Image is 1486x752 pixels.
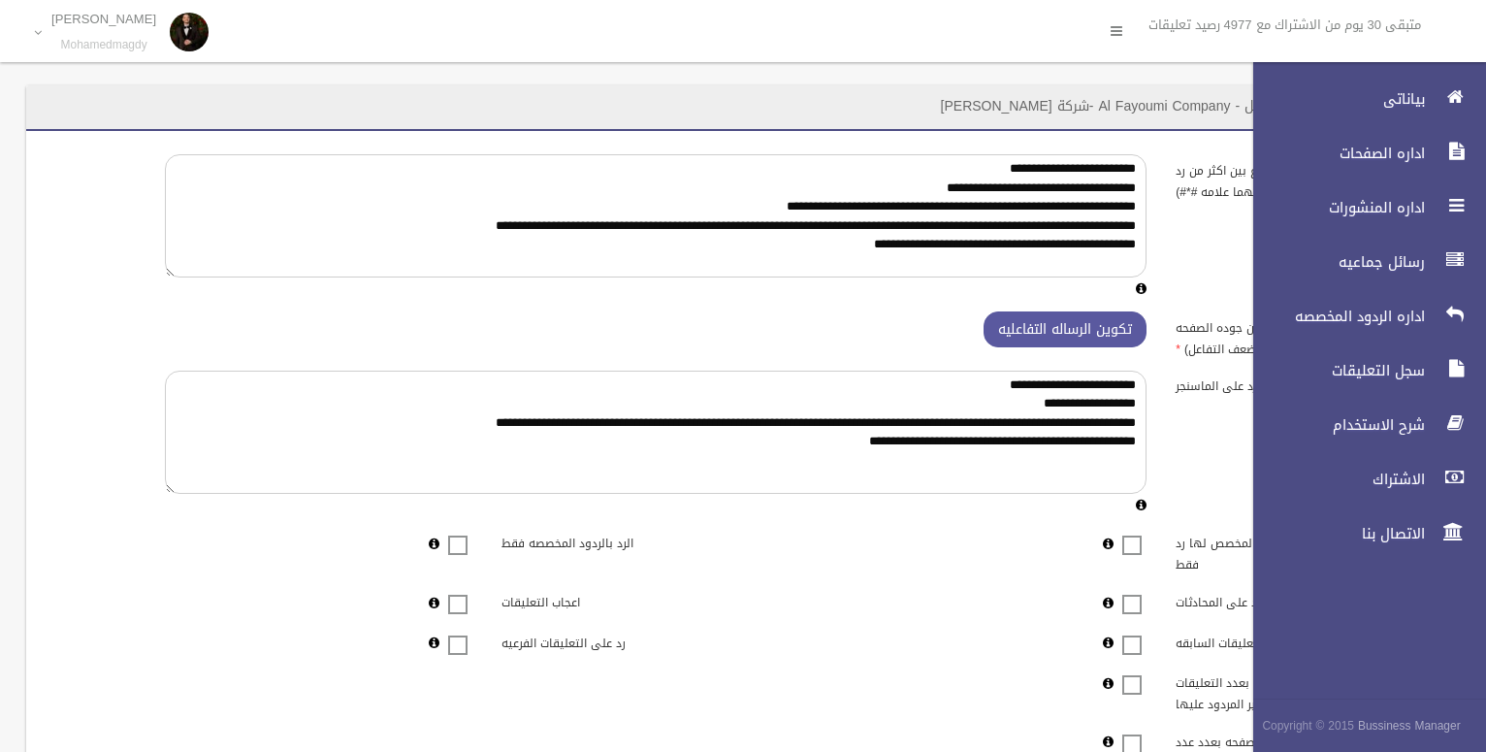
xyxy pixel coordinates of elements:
a: الاشتراك [1237,458,1486,501]
label: الرد على التعليقات السابقه [1161,627,1386,654]
label: الرد على التعليق (للتنوع بين اكثر من رد ضع بينهما علامه #*#) [1161,154,1386,203]
span: بياناتى [1237,89,1431,109]
a: بياناتى [1237,78,1486,120]
label: رساله الرد على الماسنجر [1161,371,1386,398]
span: رسائل جماعيه [1237,252,1431,272]
a: اداره الردود المخصصه [1237,295,1486,338]
span: الاتصال بنا [1237,524,1431,543]
span: اداره الردود المخصصه [1237,307,1431,326]
label: ارسال تقرير يومى بعدد التعليقات والمحادثات غير المردود عليها [1161,668,1386,716]
span: اداره الصفحات [1237,144,1431,163]
span: اداره المنشورات [1237,198,1431,217]
a: اداره الصفحات [1237,132,1486,175]
strong: Bussiness Manager [1358,715,1461,736]
span: Copyright © 2015 [1262,715,1354,736]
label: الرد بالردود المخصصه فقط [487,528,712,555]
label: الرد على المحادثات [1161,587,1386,614]
label: رساله v (افضل لتحسين جوده الصفحه وتجنب حظر ضعف التفاعل) [1161,311,1386,360]
span: سجل التعليقات [1237,361,1431,380]
span: شرح الاستخدام [1237,415,1431,435]
small: Mohamedmagdy [51,38,156,52]
a: الاتصال بنا [1237,512,1486,555]
header: اداره الصفحات / تعديل - Al Fayoumi Company -شركة [PERSON_NAME] [918,87,1398,125]
label: اعجاب التعليقات [487,587,712,614]
a: شرح الاستخدام [1237,404,1486,446]
label: رد على التعليقات الفرعيه [487,627,712,654]
a: رسائل جماعيه [1237,241,1486,283]
label: الرد على المنشورات المخصص لها رد فقط [1161,528,1386,576]
p: [PERSON_NAME] [51,12,156,26]
span: الاشتراك [1237,470,1431,489]
a: اداره المنشورات [1237,186,1486,229]
a: سجل التعليقات [1237,349,1486,392]
button: تكوين الرساله التفاعليه [984,311,1147,347]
